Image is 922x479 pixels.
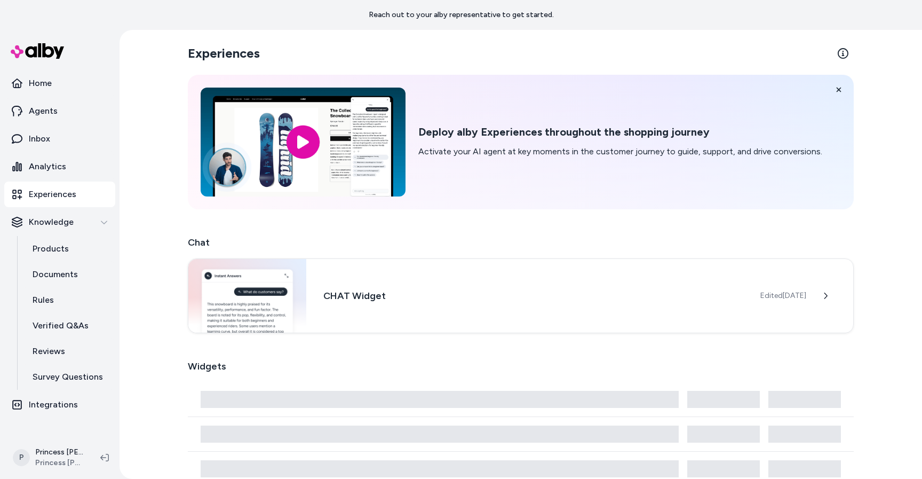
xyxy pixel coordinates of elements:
[418,145,822,158] p: Activate your AI agent at key moments in the customer journey to guide, support, and drive conver...
[22,236,115,262] a: Products
[29,77,52,90] p: Home
[760,290,806,301] span: Edited [DATE]
[323,288,743,303] h3: CHAT Widget
[35,458,83,468] span: Princess [PERSON_NAME] USA
[188,45,260,62] h2: Experiences
[11,43,64,59] img: alby Logo
[22,364,115,390] a: Survey Questions
[4,392,115,418] a: Integrations
[188,235,854,250] h2: Chat
[188,259,306,333] img: Chat widget
[4,209,115,235] button: Knowledge
[22,262,115,287] a: Documents
[29,188,76,201] p: Experiences
[33,242,69,255] p: Products
[29,132,50,145] p: Inbox
[369,10,554,20] p: Reach out to your alby representative to get started.
[188,359,226,374] h2: Widgets
[35,447,83,458] p: Princess [PERSON_NAME] USA Shopify
[33,345,65,358] p: Reviews
[6,441,92,475] button: PPrincess [PERSON_NAME] USA ShopifyPrincess [PERSON_NAME] USA
[29,160,66,173] p: Analytics
[13,449,30,466] span: P
[33,268,78,281] p: Documents
[4,126,115,152] a: Inbox
[188,258,854,333] a: Chat widgetCHAT WidgetEdited[DATE]
[4,98,115,124] a: Agents
[22,339,115,364] a: Reviews
[33,294,54,307] p: Rules
[33,319,89,332] p: Verified Q&As
[4,70,115,96] a: Home
[29,105,58,117] p: Agents
[22,287,115,313] a: Rules
[4,182,115,207] a: Experiences
[29,398,78,411] p: Integrations
[22,313,115,339] a: Verified Q&As
[33,371,103,383] p: Survey Questions
[418,125,822,139] h2: Deploy alby Experiences throughout the shopping journey
[4,154,115,179] a: Analytics
[29,216,74,229] p: Knowledge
